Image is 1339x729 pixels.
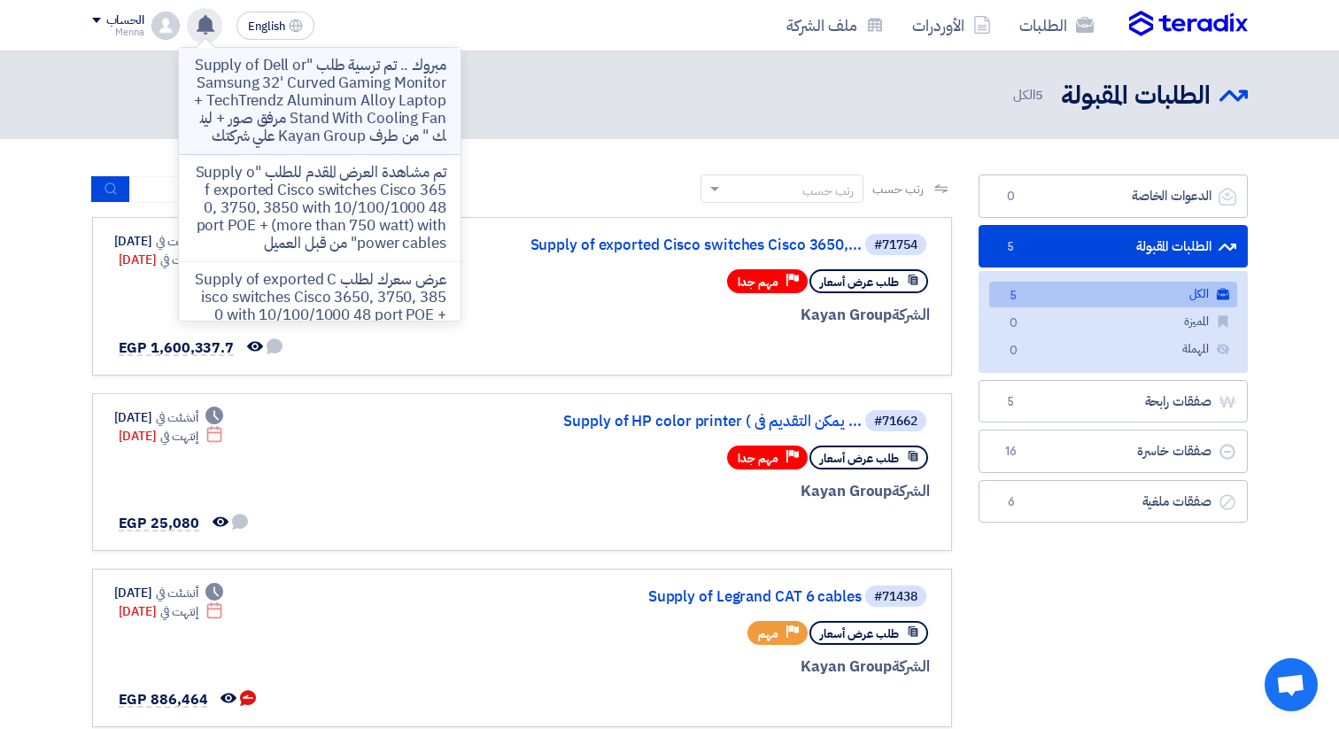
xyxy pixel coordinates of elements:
[820,625,899,642] span: طلب عرض أسعار
[106,13,144,28] div: الحساب
[874,415,917,428] div: #71662
[504,655,930,679] div: Kayan Group
[802,182,854,200] div: رتب حسب
[1129,11,1248,37] img: Teradix logo
[160,602,198,621] span: إنتهت في
[119,427,224,446] div: [DATE]
[248,20,285,33] span: English
[892,304,930,326] span: الشركة
[874,239,917,252] div: #71754
[1061,79,1211,113] h2: الطلبات المقبولة
[1035,85,1043,105] span: 5
[507,414,862,430] a: Supply of HP color printer ( يمكن التقديم فى ...
[130,176,378,203] input: ابحث بعنوان أو رقم الطلب
[507,589,862,605] a: Supply of Legrand CAT 6 cables
[151,12,180,40] img: profile_test.png
[119,251,224,269] div: [DATE]
[758,625,778,642] span: مهم
[979,225,1248,268] a: الطلبات المقبولة5
[507,237,862,253] a: Supply of exported Cisco switches Cisco 3650,...
[156,408,198,427] span: أنشئت في
[979,430,1248,473] a: صفقات خاسرة16
[504,304,930,327] div: Kayan Group
[1003,287,1025,306] span: 5
[1003,342,1025,361] span: 0
[114,232,224,251] div: [DATE]
[979,480,1248,523] a: صفقات ملغية6
[898,4,1005,46] a: الأوردرات
[1001,493,1022,511] span: 6
[772,4,898,46] a: ملف الشركة
[1001,443,1022,461] span: 16
[989,309,1237,335] a: المميزة
[892,655,930,678] span: الشركة
[193,57,446,145] p: مبروك .. تم ترسية طلب "Supply of Dell or Samsung 32' Curved Gaming Monitor + TechTrendz Aluminum ...
[892,480,930,502] span: الشركة
[1001,393,1022,411] span: 5
[979,174,1248,218] a: الدعوات الخاصة0
[738,450,778,467] span: مهم جدا
[119,337,235,359] span: EGP 1,600,337.7
[504,480,930,503] div: Kayan Group
[1003,314,1025,333] span: 0
[1005,4,1108,46] a: الطلبات
[119,513,199,534] span: EGP 25,080
[160,251,198,269] span: إنتهت في
[193,164,446,252] p: تم مشاهدة العرض المقدم للطلب "Supply of exported Cisco switches Cisco 3650, 3750, 3850 with 10/10...
[1001,188,1022,206] span: 0
[979,380,1248,423] a: صفقات رابحة5
[156,584,198,602] span: أنشئت في
[114,408,224,427] div: [DATE]
[119,689,208,710] span: EGP 886,464
[236,12,314,40] button: English
[989,337,1237,362] a: المهملة
[1013,85,1047,105] span: الكل
[92,27,144,37] div: Menna
[114,584,224,602] div: [DATE]
[738,274,778,291] span: مهم جدا
[1265,658,1318,711] div: Open chat
[119,602,224,621] div: [DATE]
[193,271,446,360] p: عرض سعرك لطلب Supply of exported Cisco switches Cisco 3650, 3750, 3850 with 10/100/1000 48 port P...
[160,427,198,446] span: إنتهت في
[156,232,198,251] span: أنشئت في
[820,274,899,291] span: طلب عرض أسعار
[1001,238,1022,256] span: 5
[872,180,923,198] span: رتب حسب
[874,591,917,603] div: #71438
[989,282,1237,307] a: الكل
[820,450,899,467] span: طلب عرض أسعار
